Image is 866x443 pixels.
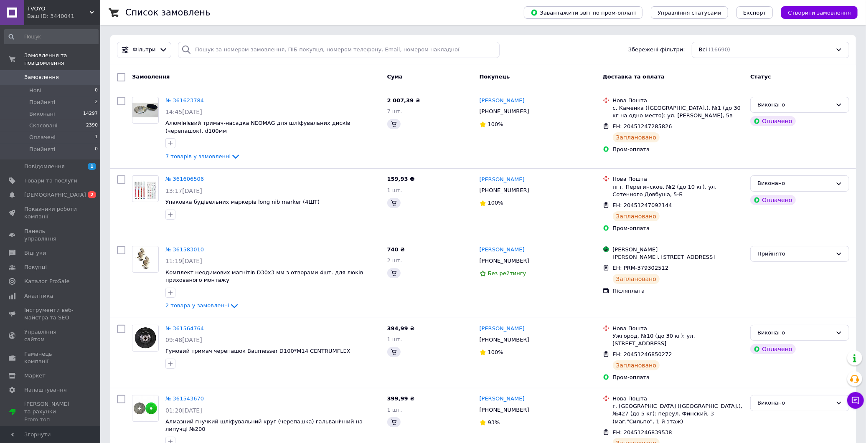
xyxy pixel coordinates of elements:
[24,386,67,394] span: Налаштування
[613,104,744,119] div: с. Каменка ([GEOGRAPHIC_DATA].), №1 (до 30 кг на одно место): ул. [PERSON_NAME], 5в
[132,97,159,124] a: Фото товару
[488,200,503,206] span: 100%
[24,372,46,380] span: Маркет
[24,350,77,365] span: Гаманець компанії
[743,10,767,16] span: Експорт
[165,199,320,205] a: Упаковка будівельних маркерів long nib marker (4ШТ)
[613,265,669,271] span: ЕН: PRM-379302512
[531,9,636,16] span: Завантажити звіт по пром-оплаті
[480,246,525,254] a: [PERSON_NAME]
[488,349,503,355] span: 100%
[83,110,98,118] span: 14297
[757,399,832,408] div: Виконано
[488,270,526,276] span: Без рейтингу
[613,429,672,435] span: ЕН: 20451246839538
[613,146,744,153] div: Пром-оплата
[387,257,402,263] span: 2 шт.
[24,416,77,423] div: Prom топ
[613,274,660,284] div: Заплановано
[658,10,721,16] span: Управління статусами
[387,325,415,332] span: 394,99 ₴
[613,325,744,332] div: Нова Пошта
[24,249,46,257] span: Відгуки
[480,97,525,105] a: [PERSON_NAME]
[613,395,744,402] div: Нова Пошта
[478,334,531,345] div: [PHONE_NUMBER]
[24,400,77,423] span: [PERSON_NAME] та рахунки
[165,269,363,284] a: Комплект неодимових магнітів D30х3 мм з отворами 4шт. для люків прихованого монтажу
[165,407,202,414] span: 01:20[DATE]
[24,263,47,271] span: Покупці
[165,302,239,309] a: 2 товара у замовленні
[628,46,685,54] span: Збережені фільтри:
[134,176,156,202] img: Фото товару
[478,256,531,266] div: [PHONE_NUMBER]
[88,163,96,170] span: 1
[133,46,156,54] span: Фільтри
[699,46,707,54] span: Всі
[178,42,500,58] input: Пошук за номером замовлення, ПІБ покупця, номером телефону, Email, номером накладної
[709,46,731,53] span: (16690)
[132,175,159,202] a: Фото товару
[613,402,744,425] div: г. [GEOGRAPHIC_DATA] ([GEOGRAPHIC_DATA].), №427 (до 5 кг): переул. Финский, 3 (маг."Сильпо", 1-й ...
[613,287,744,295] div: Післяплата
[29,146,55,153] span: Прийняті
[24,306,77,321] span: Інструменти веб-майстра та SEO
[27,13,100,20] div: Ваш ID: 3440041
[613,202,672,208] span: ЕН: 20451247092144
[165,97,204,104] a: № 361623784
[613,374,744,381] div: Пром-оплата
[29,99,55,106] span: Прийняті
[4,29,99,44] input: Пошук
[773,9,858,15] a: Створити замовлення
[480,395,525,403] a: [PERSON_NAME]
[387,395,415,402] span: 399,99 ₴
[387,187,402,193] span: 1 шт.
[24,191,86,199] span: [DEMOGRAPHIC_DATA]
[480,176,525,184] a: [PERSON_NAME]
[165,153,241,159] a: 7 товарів у замовленні
[478,106,531,117] div: [PHONE_NUMBER]
[125,8,210,18] h1: Список замовлень
[165,395,204,402] a: № 361543670
[165,418,363,433] span: Алмазний гнучкий шліфувальний круг (черепашка) гальванічний на липучці №200
[750,195,795,205] div: Оплачено
[24,177,77,185] span: Товари та послуги
[603,73,665,80] span: Доставка та оплата
[847,392,864,409] button: Чат з покупцем
[488,121,503,127] span: 100%
[613,211,660,221] div: Заплановано
[165,153,231,159] span: 7 товарів у замовленні
[757,250,832,258] div: Прийнято
[387,176,415,182] span: 159,93 ₴
[613,332,744,347] div: Ужгород, №10 (до 30 кг): ул. [STREET_ADDRESS]
[29,87,41,94] span: Нові
[132,73,170,80] span: Замовлення
[387,336,402,342] span: 1 шт.
[132,326,158,350] img: Фото товару
[613,132,660,142] div: Заплановано
[165,246,204,253] a: № 361583010
[757,329,832,337] div: Виконано
[165,120,350,134] a: Алюмінієвий тримач-насадка NEOMAG для шліфувальних дисків (черепашок), d100мм
[524,6,643,19] button: Завантажити звіт по пром-оплаті
[165,258,202,264] span: 11:19[DATE]
[165,325,204,332] a: № 361564764
[132,103,158,117] img: Фото товару
[95,134,98,141] span: 1
[165,187,202,194] span: 13:17[DATE]
[387,97,420,104] span: 2 007,39 ₴
[387,246,405,253] span: 740 ₴
[165,302,229,309] span: 2 товара у замовленні
[24,292,53,300] span: Аналітика
[613,123,672,129] span: ЕН: 20451247285826
[750,344,795,354] div: Оплачено
[488,419,500,425] span: 93%
[24,328,77,343] span: Управління сайтом
[478,405,531,415] div: [PHONE_NUMBER]
[387,73,403,80] span: Cума
[613,351,672,357] span: ЕН: 20451246850272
